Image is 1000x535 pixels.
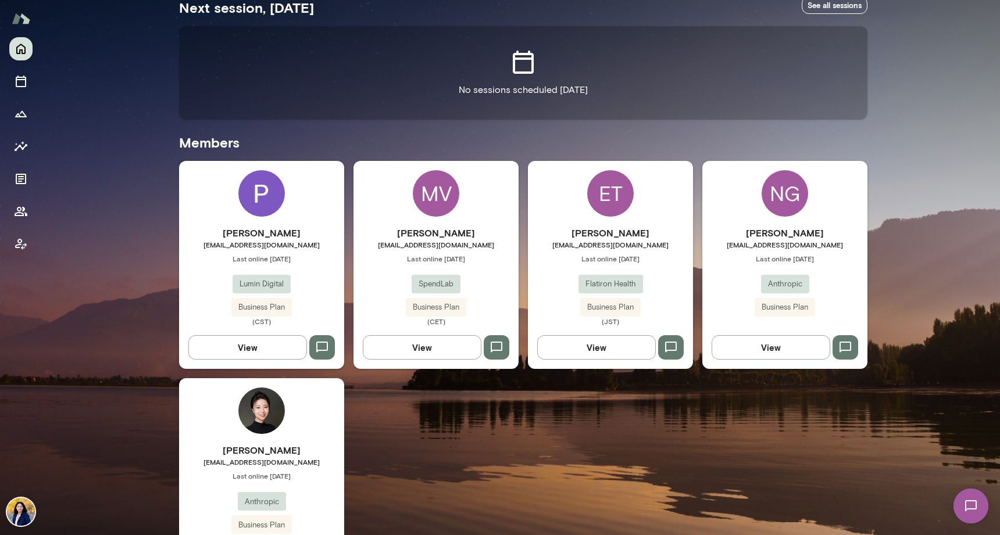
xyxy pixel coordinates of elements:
[580,301,641,313] span: Business Plan
[353,254,519,263] span: Last online [DATE]
[188,335,307,360] button: View
[587,170,634,217] div: ET
[238,170,285,217] img: Priscilla Romero
[9,70,33,93] button: Sessions
[406,301,466,313] span: Business Plan
[179,133,867,152] h5: Members
[459,83,588,97] p: No sessions scheduled [DATE]
[528,240,693,249] span: [EMAIL_ADDRESS][DOMAIN_NAME]
[702,226,867,240] h6: [PERSON_NAME]
[9,167,33,191] button: Documents
[233,278,291,290] span: Lumin Digital
[9,102,33,125] button: Growth Plan
[231,519,292,531] span: Business Plan
[238,496,286,508] span: Anthropic
[9,232,33,256] button: Client app
[9,135,33,158] button: Insights
[179,240,344,249] span: [EMAIL_ADDRESS][DOMAIN_NAME]
[179,457,344,466] span: [EMAIL_ADDRESS][DOMAIN_NAME]
[363,335,481,360] button: View
[179,471,344,480] span: Last online [DATE]
[702,240,867,249] span: [EMAIL_ADDRESS][DOMAIN_NAME]
[413,170,459,217] div: MV
[179,317,344,326] span: (CST)
[353,226,519,240] h6: [PERSON_NAME]
[702,254,867,263] span: Last online [DATE]
[9,200,33,223] button: Members
[231,301,292,313] span: Business Plan
[412,278,460,290] span: SpendLab
[179,443,344,457] h6: [PERSON_NAME]
[179,254,344,263] span: Last online [DATE]
[9,37,33,60] button: Home
[7,498,35,526] img: Jaya Jaware
[761,278,809,290] span: Anthropic
[528,254,693,263] span: Last online [DATE]
[755,301,815,313] span: Business Plan
[353,240,519,249] span: [EMAIL_ADDRESS][DOMAIN_NAME]
[528,317,693,326] span: (JST)
[537,335,656,360] button: View
[238,387,285,434] img: Celine Xie
[712,335,830,360] button: View
[353,317,519,326] span: (CET)
[179,226,344,240] h6: [PERSON_NAME]
[12,8,30,30] img: Mento
[762,170,808,217] div: NG
[528,226,693,240] h6: [PERSON_NAME]
[578,278,643,290] span: Flatiron Health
